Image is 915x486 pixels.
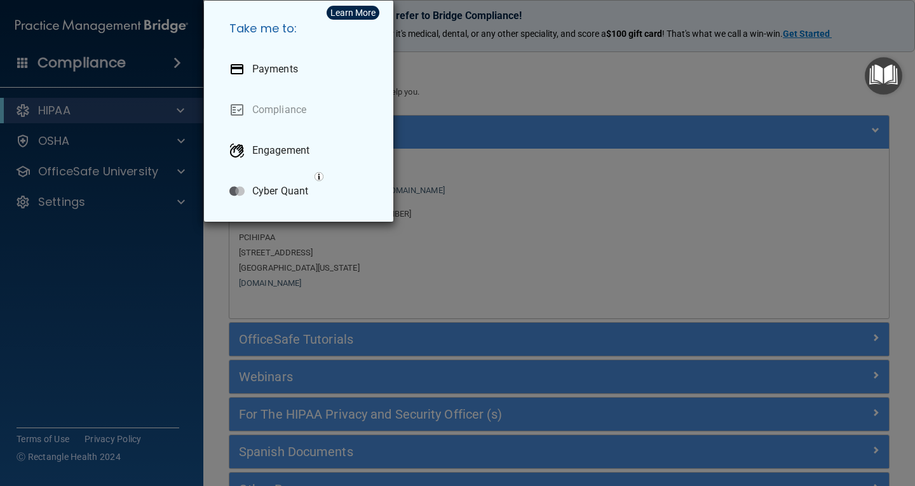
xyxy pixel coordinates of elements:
p: Engagement [252,144,309,157]
p: Cyber Quant [252,185,308,198]
div: Learn More [330,8,376,17]
a: Payments [219,51,383,87]
button: Learn More [327,6,379,20]
a: Engagement [219,133,383,168]
button: Open Resource Center [865,57,902,95]
p: Payments [252,63,298,76]
a: Cyber Quant [219,173,383,209]
h5: Take me to: [219,11,383,46]
a: Compliance [219,92,383,128]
